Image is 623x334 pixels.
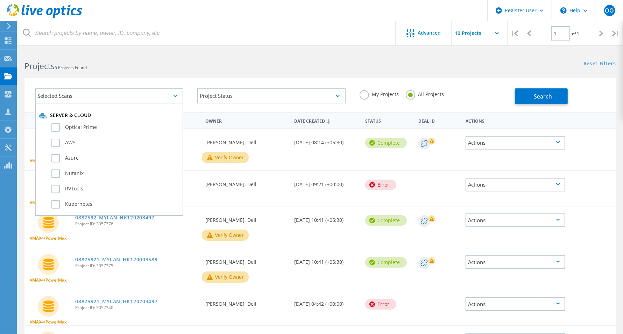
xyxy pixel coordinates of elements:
[415,114,462,127] div: Deal Id
[51,185,179,193] label: RVTools
[30,278,67,282] span: VMAX4/PowerMax
[30,320,67,324] span: VMAX4/PowerMax
[466,136,565,150] div: Actions
[75,222,198,226] span: Project ID: 3057376
[75,264,198,268] span: Project ID: 3057375
[75,215,155,220] a: 0882592_MYLAN_HK120203497
[605,8,614,13] span: OO
[202,114,291,127] div: Owner
[202,230,249,241] button: Verify Owner
[30,159,67,163] span: VMAX3/PowerMax
[362,114,415,127] div: Status
[75,299,157,304] a: 08825921_MYLAN_HK120203497
[466,213,565,227] div: Actions
[291,206,362,230] div: [DATE] 10:41 (+05:30)
[202,271,249,283] button: Verify Owner
[365,215,407,226] div: Complete
[515,88,568,104] button: Search
[202,290,291,313] div: [PERSON_NAME], Dell
[39,112,179,119] div: Server & Cloud
[583,61,616,67] a: Reset Filters
[24,60,55,72] b: Projects
[560,7,567,14] svg: \n
[75,257,157,262] a: 08825921_MYLAN_HK120003589
[365,180,396,190] div: Error
[365,138,407,148] div: Complete
[51,169,179,178] label: Nutanix
[365,257,407,268] div: Complete
[202,206,291,230] div: [PERSON_NAME], Dell
[51,123,179,132] label: Optical Prime
[7,15,82,20] a: Live Optics Dashboard
[534,93,552,100] span: Search
[572,31,579,37] span: of 1
[291,248,362,271] div: [DATE] 10:41 (+05:30)
[609,21,623,46] div: |
[202,129,291,152] div: [PERSON_NAME], Dell
[508,21,522,46] div: |
[30,236,67,240] span: VMAX4/PowerMax
[291,290,362,313] div: [DATE] 04:42 (+00:00)
[466,297,565,311] div: Actions
[291,171,362,194] div: [DATE] 09:21 (+00:00)
[51,200,179,209] label: Kubernetes
[75,306,198,310] span: Project ID: 3057340
[30,201,67,205] span: VMAX3/PowerMax
[291,129,362,152] div: [DATE] 08:14 (+05:30)
[17,21,396,45] input: Search projects by name, owner, ID, company, etc
[51,154,179,162] label: Azure
[202,248,291,271] div: [PERSON_NAME], Dell
[466,178,565,191] div: Actions
[360,90,399,97] label: My Projects
[406,90,444,97] label: All Projects
[35,88,183,103] div: Selected Scans
[197,88,346,103] div: Project Status
[202,171,291,194] div: [PERSON_NAME], Dell
[365,299,396,310] div: Error
[466,255,565,269] div: Actions
[202,152,249,163] button: Verify Owner
[291,114,362,127] div: Date Created
[55,65,87,71] span: 6 Projects Found
[418,30,441,35] span: Advanced
[462,114,568,127] div: Actions
[51,139,179,147] label: AWS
